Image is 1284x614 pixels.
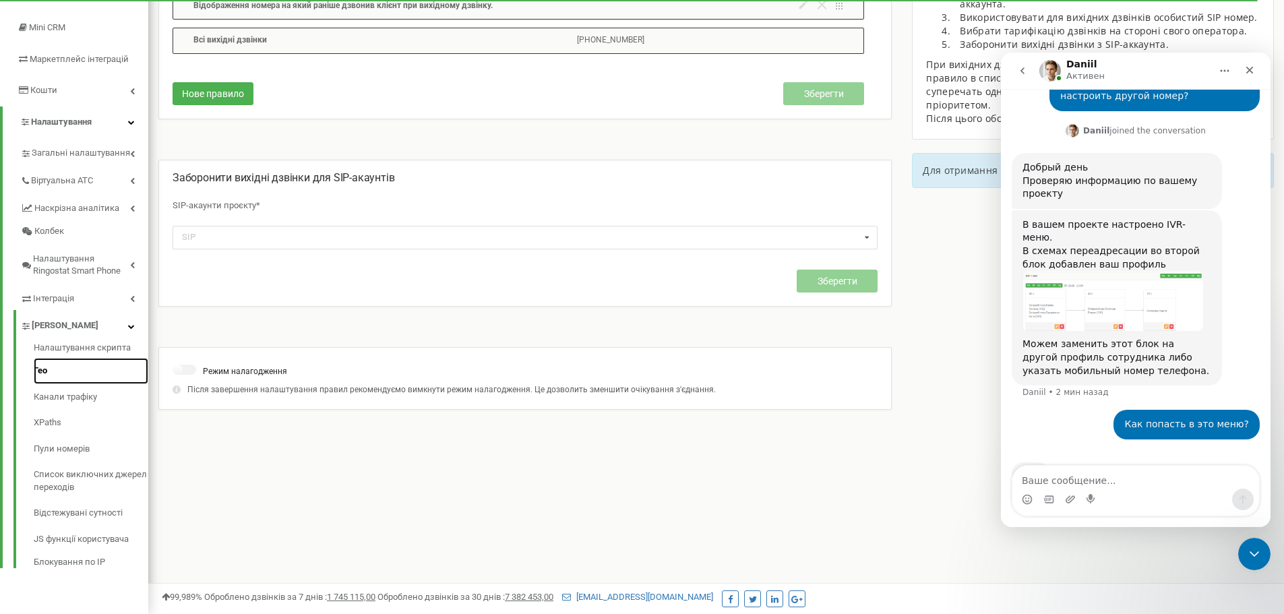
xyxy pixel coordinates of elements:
[1238,538,1271,570] iframe: Intercom live chat
[173,171,394,184] span: Заборонити вихідні дзвінки для SIP-акаунтів
[926,112,1260,125] div: Після цього обов'язково збережіть налаштування.
[20,137,148,165] a: Загальні налаштування
[1001,53,1271,527] iframe: Intercom live chat
[377,592,553,602] span: Оброблено дзвінків за 30 днів :
[20,283,148,311] a: Інтеграція
[34,462,148,500] a: Список виключних джерел переходів
[32,147,130,160] span: Загальні налаштування
[818,276,857,286] span: Зберегти
[34,500,148,526] a: Відстежувані сутності
[20,165,148,193] a: Віртуальна АТС
[20,193,148,220] a: Наскрізна аналітика
[783,82,864,105] button: Зберегти
[31,117,92,127] span: Налаштування
[20,310,148,338] a: [PERSON_NAME]
[34,410,148,436] a: XPaths
[173,200,260,210] span: SIP-акаунти проєкту*
[34,436,148,462] a: Пули номерів
[30,85,57,95] span: Кошти
[327,592,375,602] u: 1 745 115,00
[34,202,119,215] span: Наскрізна аналітика
[562,592,713,602] a: [EMAIL_ADDRESS][DOMAIN_NAME]
[34,526,148,553] a: JS функції користувача
[34,553,148,569] a: Блокування по IP
[20,220,148,243] a: Колбек
[953,24,1260,38] li: Вибрати тарифікацію дзвінків на стороні свого оператора.
[923,164,1263,177] p: Для отримання детальної інформації перейдіть в
[32,319,98,332] span: [PERSON_NAME]
[31,175,93,187] span: Віртуальна АТС
[804,88,844,99] span: Зберегти
[953,11,1260,24] li: Використовувати для вихідних дзвінків особистий SIP номер.
[34,384,148,410] a: Канали трафіку
[193,1,493,10] span: Відображення номера на який раніше дзвонив клієнт при вихідному дзвінку.
[3,106,148,138] a: Налаштування
[203,367,287,376] span: Режим налагодження
[173,82,253,105] button: Нове правило
[505,592,553,602] u: 7 382 453,00
[33,293,74,305] span: Інтеграція
[187,385,716,394] span: Після завершення налаштування правил рекомендуємо вимкнути режим налагодження. Це дозволить зменш...
[182,88,244,99] span: Нове правило
[30,54,129,64] span: Маркетплейс інтеграцій
[34,225,64,238] span: Колбек
[926,58,1260,112] div: При вихідних дзвінках працює система пріоритетів. Чим вище правило в списку - тим вищий приоритет...
[20,243,148,283] a: Налаштування Ringostat Smart Phone
[204,592,375,602] span: Оброблено дзвінків за 7 днів :
[29,22,65,32] span: Mini CRM
[34,358,148,384] a: Гео
[953,38,1260,51] li: Заборонити вихідні дзвінки з SIP-аккаунта.
[34,342,148,358] a: Налаштування скрипта
[797,270,878,293] button: Зберегти
[193,35,267,44] span: Всi вихiднi дзвінки
[162,592,202,602] span: 99,989%
[33,253,130,278] span: Налаштування Ringostat Smart Phone
[577,34,644,47] p: [PHONE_NUMBER]
[179,230,214,245] div: SIP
